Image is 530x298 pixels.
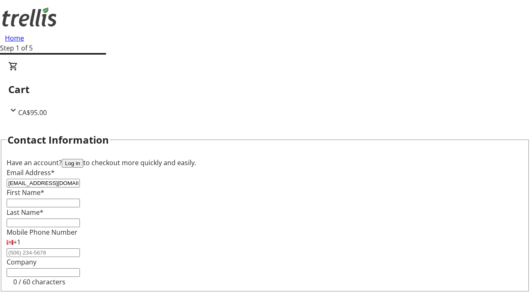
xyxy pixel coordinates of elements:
[7,228,77,237] label: Mobile Phone Number
[7,257,36,267] label: Company
[18,108,47,117] span: CA$95.00
[7,208,43,217] label: Last Name*
[7,248,80,257] input: (506) 234-5678
[13,277,65,286] tr-character-limit: 0 / 60 characters
[62,159,83,168] button: Log in
[7,168,55,177] label: Email Address*
[7,188,44,197] label: First Name*
[8,61,522,118] div: CartCA$95.00
[8,82,522,97] h2: Cart
[7,132,109,147] h2: Contact Information
[7,158,523,168] div: Have an account? to checkout more quickly and easily.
